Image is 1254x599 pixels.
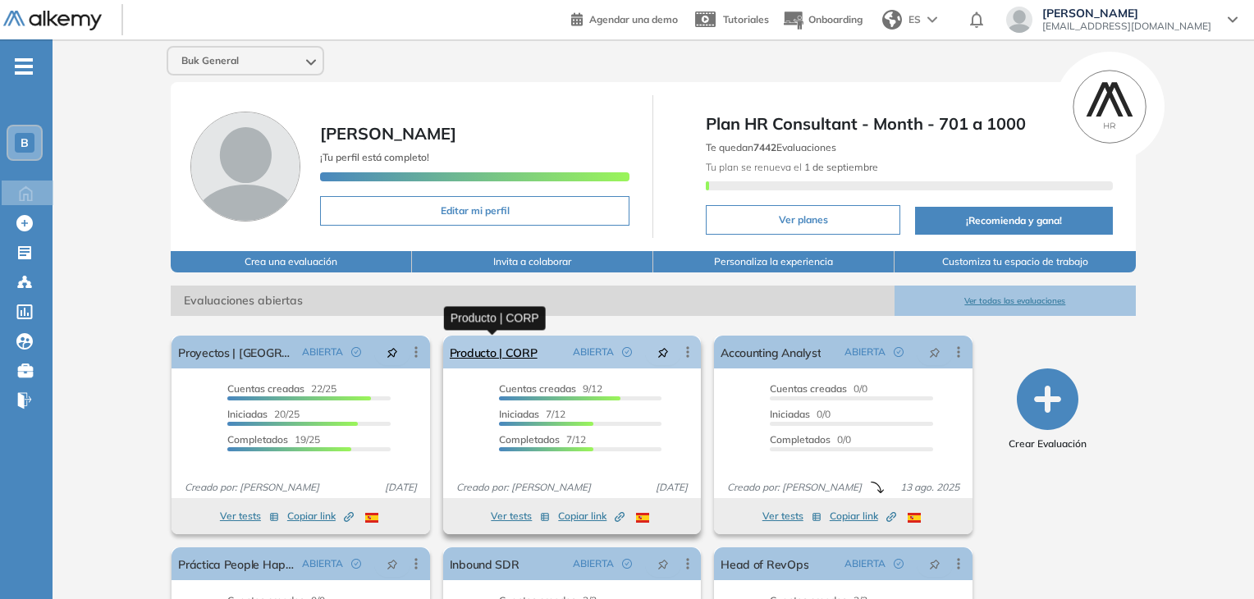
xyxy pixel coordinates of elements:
span: Cuentas creadas [499,382,576,395]
b: 7442 [753,141,776,153]
span: Copiar link [830,509,896,524]
span: [PERSON_NAME] [320,123,456,144]
span: 19/25 [227,433,320,446]
a: Agendar una demo [571,8,678,28]
span: Completados [499,433,560,446]
img: world [882,10,902,30]
img: Logo [3,11,102,31]
a: Accounting Analyst [721,336,821,368]
span: Onboarding [808,13,863,25]
button: pushpin [645,551,681,577]
button: Onboarding [782,2,863,38]
span: Completados [770,433,831,446]
span: ABIERTA [844,556,886,571]
button: Invita a colaborar [412,251,653,272]
img: ESP [908,513,921,523]
button: Crear Evaluación [1009,368,1087,451]
button: Ver planes [706,205,900,235]
span: [EMAIL_ADDRESS][DOMAIN_NAME] [1042,20,1211,33]
a: Inbound SDR [450,547,519,580]
img: ESP [636,513,649,523]
button: pushpin [374,551,410,577]
div: Producto | CORP [444,306,546,330]
i: - [15,65,33,68]
span: pushpin [657,557,669,570]
span: Completados [227,433,288,446]
button: Editar mi perfil [320,196,629,226]
button: pushpin [645,339,681,365]
span: [PERSON_NAME] [1042,7,1211,20]
a: Proyectos | [GEOGRAPHIC_DATA] [178,336,295,368]
span: check-circle [894,559,904,569]
span: Agendar una demo [589,13,678,25]
button: Copiar link [287,506,354,526]
span: ¡Tu perfil está completo! [320,151,429,163]
span: ABIERTA [844,345,886,359]
span: check-circle [622,347,632,357]
button: Customiza tu espacio de trabajo [895,251,1136,272]
span: Cuentas creadas [227,382,304,395]
button: ¡Recomienda y gana! [915,207,1112,235]
span: ABIERTA [302,556,343,571]
span: 20/25 [227,408,300,420]
button: pushpin [917,551,953,577]
span: Iniciadas [770,408,810,420]
span: check-circle [622,559,632,569]
span: 0/0 [770,408,831,420]
span: [DATE] [649,480,694,495]
span: 0/0 [770,382,867,395]
b: 1 de septiembre [802,161,878,173]
span: check-circle [351,347,361,357]
a: Producto | CORP [450,336,538,368]
span: Tutoriales [723,13,769,25]
button: Ver tests [220,506,279,526]
button: Crea una evaluación [171,251,412,272]
span: ABIERTA [573,345,614,359]
span: Buk General [181,54,239,67]
span: 9/12 [499,382,602,395]
button: pushpin [374,339,410,365]
span: Plan HR Consultant - Month - 701 a 1000 [706,112,1112,136]
a: Head of RevOps [721,547,808,580]
span: Copiar link [287,509,354,524]
span: Copiar link [558,509,625,524]
iframe: Chat Widget [959,409,1254,599]
span: Iniciadas [499,408,539,420]
img: arrow [927,16,937,23]
span: Creado por: [PERSON_NAME] [178,480,326,495]
div: Widget de chat [959,409,1254,599]
span: Te quedan Evaluaciones [706,141,836,153]
span: ES [908,12,921,27]
span: pushpin [657,345,669,359]
span: 22/25 [227,382,336,395]
button: pushpin [917,339,953,365]
span: pushpin [929,557,940,570]
button: Ver tests [762,506,822,526]
button: Copiar link [558,506,625,526]
img: Foto de perfil [190,112,300,222]
span: check-circle [351,559,361,569]
span: B [21,136,29,149]
span: ABIERTA [573,556,614,571]
span: pushpin [929,345,940,359]
button: Ver todas las evaluaciones [895,286,1136,316]
button: Copiar link [830,506,896,526]
span: Creado por: [PERSON_NAME] [450,480,597,495]
a: Práctica People Happiness [178,547,295,580]
span: Creado por: [PERSON_NAME] [721,480,868,495]
span: 13 ago. 2025 [894,480,966,495]
span: Tu plan se renueva el [706,161,878,173]
span: [DATE] [378,480,423,495]
span: Cuentas creadas [770,382,847,395]
span: Evaluaciones abiertas [171,286,895,316]
span: 7/12 [499,433,586,446]
button: Personaliza la experiencia [653,251,895,272]
span: pushpin [387,557,398,570]
img: ESP [365,513,378,523]
span: check-circle [894,347,904,357]
span: 7/12 [499,408,565,420]
button: Ver tests [491,506,550,526]
span: ABIERTA [302,345,343,359]
span: 0/0 [770,433,851,446]
span: pushpin [387,345,398,359]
